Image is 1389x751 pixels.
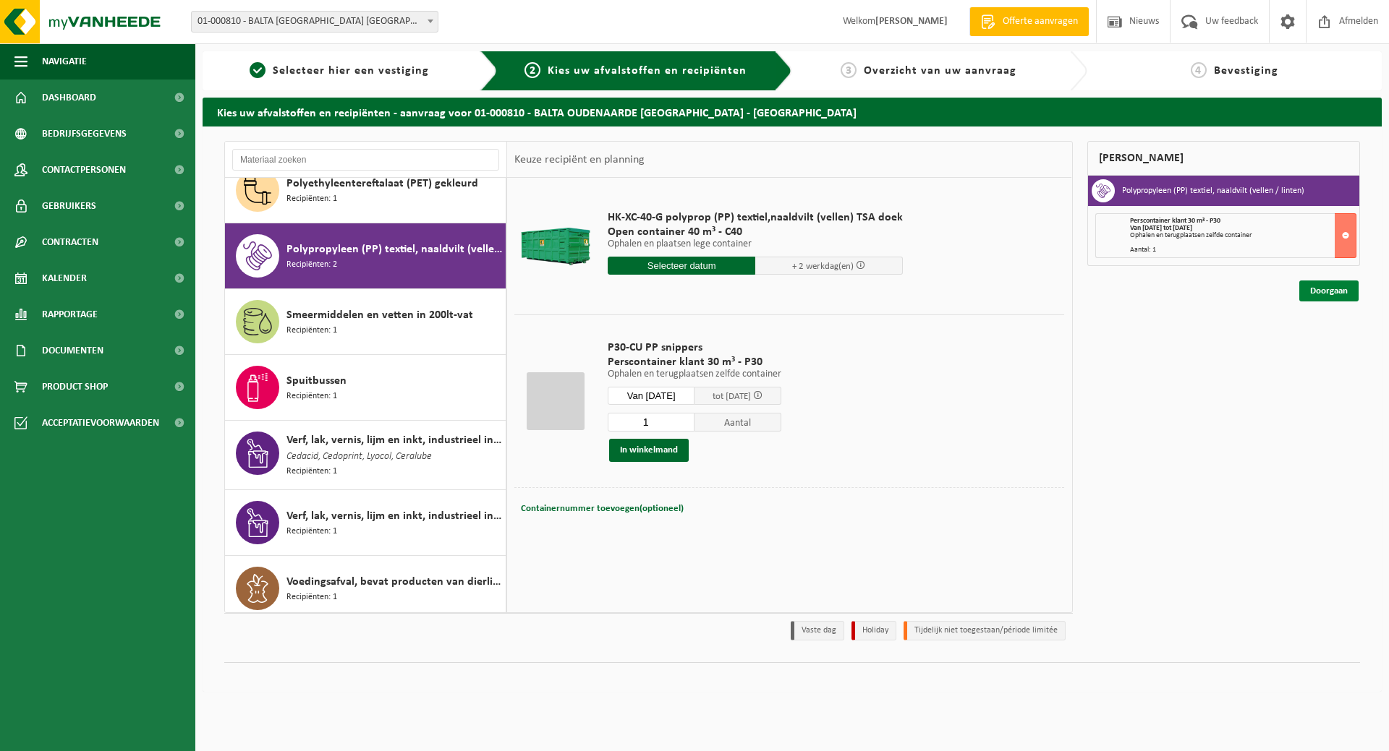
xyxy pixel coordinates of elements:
span: 1 [250,62,266,78]
span: Bedrijfsgegevens [42,116,127,152]
span: 4 [1191,62,1207,78]
span: Contracten [42,224,98,260]
span: Recipiënten: 1 [286,465,337,479]
span: 2 [524,62,540,78]
span: Recipiënten: 1 [286,525,337,538]
h3: Polypropyleen (PP) textiel, naaldvilt (vellen / linten) [1122,179,1304,202]
span: Perscontainer klant 30 m³ - P30 [608,355,781,369]
button: Smeermiddelen en vetten in 200lt-vat Recipiënten: 1 [225,289,506,355]
span: + 2 werkdag(en) [792,262,854,271]
button: Polyethyleentereftalaat (PET) gekleurd Recipiënten: 1 [225,158,506,223]
div: Aantal: 1 [1130,246,1356,254]
button: Containernummer toevoegen(optioneel) [519,499,685,519]
button: Verf, lak, vernis, lijm en inkt, industrieel in kleinverpakking Recipiënten: 1 [225,490,506,556]
a: Doorgaan [1299,280,1359,301]
span: 3 [841,62,857,78]
input: Selecteer datum [608,257,755,275]
a: 1Selecteer hier een vestiging [210,62,469,80]
p: Ophalen en terugplaatsen zelfde container [608,369,781,379]
div: [PERSON_NAME] [1087,141,1361,176]
span: Recipiënten: 1 [286,390,337,403]
span: Dashboard [42,80,96,116]
input: Selecteer datum [608,387,694,405]
input: Materiaal zoeken [232,149,499,171]
button: Polypropyleen (PP) textiel, naaldvilt (vellen / linten) Recipiënten: 2 [225,223,506,289]
li: Vaste dag [791,621,844,640]
a: Offerte aanvragen [969,7,1089,36]
span: Voedingsafval, bevat producten van dierlijke oorsprong, onverpakt, categorie 3 [286,573,502,591]
span: Verf, lak, vernis, lijm en inkt, industrieel in IBC [286,432,502,449]
span: Rapportage [42,296,98,332]
button: Spuitbussen Recipiënten: 1 [225,355,506,421]
span: 01-000810 - BALTA OUDENAARDE NV - OUDENAARDE [192,12,438,32]
span: Spuitbussen [286,372,347,390]
span: Perscontainer klant 30 m³ - P30 [1130,217,1220,225]
span: Cedacid, Cedoprint, Lyocol, Ceralube [286,449,432,465]
button: Verf, lak, vernis, lijm en inkt, industrieel in IBC Cedacid, Cedoprint, Lyocol, Ceralube Recipiën... [225,421,506,490]
span: Gebruikers [42,188,96,224]
span: Recipiënten: 1 [286,324,337,338]
div: Keuze recipiënt en planning [507,142,652,178]
span: Product Shop [42,369,108,405]
span: Overzicht van uw aanvraag [864,65,1016,77]
span: Smeermiddelen en vetten in 200lt-vat [286,306,473,324]
span: P30-CU PP snippers [608,340,781,355]
span: Kies uw afvalstoffen en recipiënten [548,65,747,77]
strong: Van [DATE] tot [DATE] [1130,224,1192,232]
strong: [PERSON_NAME] [875,16,948,27]
div: Ophalen en terugplaatsen zelfde container [1130,232,1356,239]
span: Recipiënten: 1 [286,591,337,604]
span: Selecteer hier een vestiging [273,65,429,77]
li: Tijdelijk niet toegestaan/période limitée [904,621,1066,640]
button: Voedingsafval, bevat producten van dierlijke oorsprong, onverpakt, categorie 3 Recipiënten: 1 [225,556,506,621]
span: 01-000810 - BALTA OUDENAARDE NV - OUDENAARDE [191,11,438,33]
span: Contactpersonen [42,152,126,188]
span: Kalender [42,260,87,296]
span: Recipiënten: 2 [286,258,337,272]
span: HK-XC-40-G polyprop (PP) textiel,naaldvilt (vellen) TSA doek [608,210,903,225]
span: Polypropyleen (PP) textiel, naaldvilt (vellen / linten) [286,241,502,258]
span: Documenten [42,332,103,369]
li: Holiday [851,621,896,640]
button: In winkelmand [609,439,689,462]
span: Open container 40 m³ - C40 [608,225,903,239]
span: Polyethyleentereftalaat (PET) gekleurd [286,175,478,192]
h2: Kies uw afvalstoffen en recipiënten - aanvraag voor 01-000810 - BALTA OUDENAARDE [GEOGRAPHIC_DATA... [203,98,1382,126]
span: Verf, lak, vernis, lijm en inkt, industrieel in kleinverpakking [286,507,502,525]
span: Containernummer toevoegen(optioneel) [521,504,684,513]
span: tot [DATE] [713,392,751,401]
span: Bevestiging [1214,65,1278,77]
span: Offerte aanvragen [999,14,1082,29]
p: Ophalen en plaatsen lege container [608,239,903,249]
span: Navigatie [42,43,87,80]
span: Acceptatievoorwaarden [42,405,159,441]
span: Aantal [694,413,781,432]
span: Recipiënten: 1 [286,192,337,206]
